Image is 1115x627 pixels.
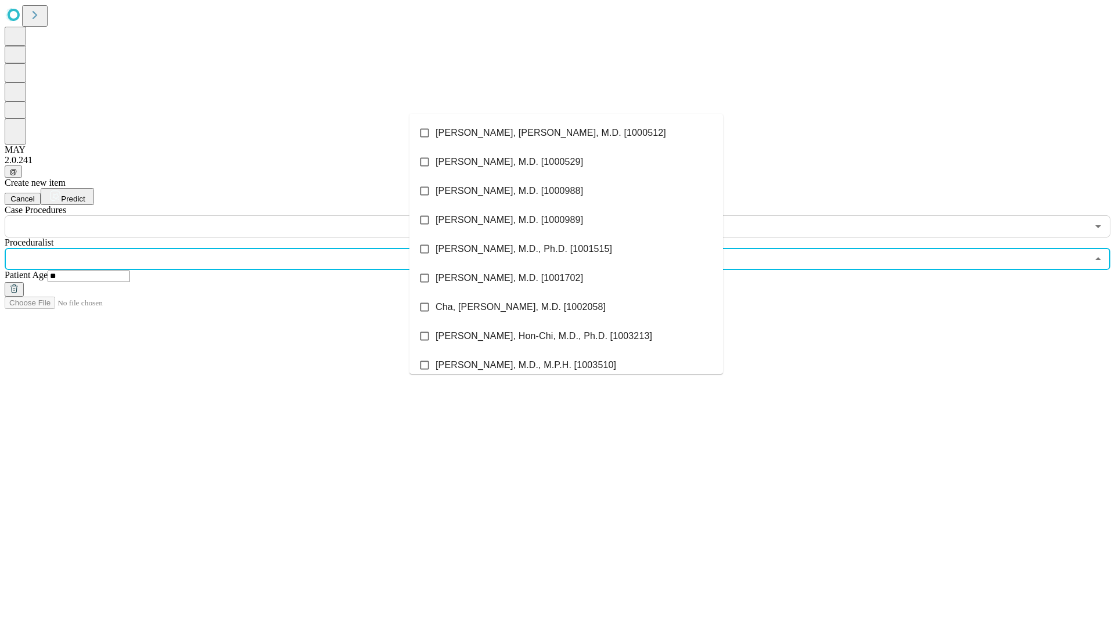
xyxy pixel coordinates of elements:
[61,194,85,203] span: Predict
[5,145,1110,155] div: MAY
[436,329,652,343] span: [PERSON_NAME], Hon-Chi, M.D., Ph.D. [1003213]
[5,178,66,188] span: Create new item
[1090,218,1106,235] button: Open
[5,270,48,280] span: Patient Age
[9,167,17,176] span: @
[436,271,583,285] span: [PERSON_NAME], M.D. [1001702]
[436,242,612,256] span: [PERSON_NAME], M.D., Ph.D. [1001515]
[436,300,606,314] span: Cha, [PERSON_NAME], M.D. [1002058]
[41,188,94,205] button: Predict
[436,155,583,169] span: [PERSON_NAME], M.D. [1000529]
[5,205,66,215] span: Scheduled Procedure
[10,194,35,203] span: Cancel
[5,237,53,247] span: Proceduralist
[436,184,583,198] span: [PERSON_NAME], M.D. [1000988]
[436,126,666,140] span: [PERSON_NAME], [PERSON_NAME], M.D. [1000512]
[436,213,583,227] span: [PERSON_NAME], M.D. [1000989]
[5,193,41,205] button: Cancel
[5,155,1110,165] div: 2.0.241
[5,165,22,178] button: @
[436,358,616,372] span: [PERSON_NAME], M.D., M.P.H. [1003510]
[1090,251,1106,267] button: Close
